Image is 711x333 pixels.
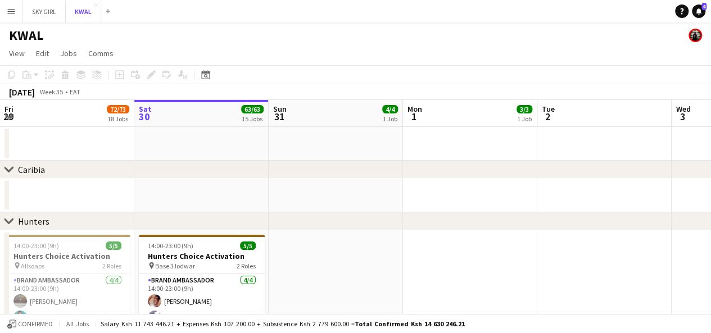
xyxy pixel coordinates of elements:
[242,115,263,123] div: 15 Jobs
[155,262,195,270] span: Base 3 lodwar
[37,88,65,96] span: Week 35
[64,320,91,328] span: All jobs
[139,251,265,261] h3: Hunters Choice Activation
[237,262,256,270] span: 2 Roles
[241,105,264,113] span: 63/63
[383,115,397,123] div: 1 Job
[84,46,118,61] a: Comms
[102,262,121,270] span: 2 Roles
[70,88,80,96] div: EAT
[676,104,691,114] span: Wed
[406,110,422,123] span: 1
[9,48,25,58] span: View
[148,241,193,250] span: 14:00-23:00 (9h)
[4,104,13,114] span: Fri
[66,1,101,22] button: KWAL
[13,241,59,250] span: 14:00-23:00 (9h)
[6,318,55,330] button: Confirmed
[106,241,121,250] span: 5/5
[407,104,422,114] span: Mon
[240,241,256,250] span: 5/5
[107,115,129,123] div: 18 Jobs
[18,216,49,227] div: Hunters
[674,110,691,123] span: 3
[517,105,532,113] span: 3/3
[355,320,465,328] span: Total Confirmed Ksh 14 630 246.21
[701,3,707,10] span: 4
[271,110,287,123] span: 31
[4,46,29,61] a: View
[18,164,45,175] div: Caribia
[273,104,287,114] span: Sun
[60,48,77,58] span: Jobs
[107,105,129,113] span: 72/73
[137,110,152,123] span: 30
[101,320,465,328] div: Salary Ksh 11 743 446.21 + Expenses Ksh 107 200.00 + Subsistence Ksh 2 779 600.00 =
[21,262,44,270] span: Allsoaps
[3,110,13,123] span: 29
[4,251,130,261] h3: Hunters Choice Activation
[18,320,53,328] span: Confirmed
[517,115,532,123] div: 1 Job
[23,1,66,22] button: SKY GIRL
[689,29,702,42] app-user-avatar: simon yonni
[56,46,81,61] a: Jobs
[692,4,705,18] a: 4
[88,48,114,58] span: Comms
[9,27,43,44] h1: KWAL
[9,86,35,98] div: [DATE]
[31,46,53,61] a: Edit
[139,104,152,114] span: Sat
[382,105,398,113] span: 4/4
[540,110,555,123] span: 2
[542,104,555,114] span: Tue
[36,48,49,58] span: Edit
